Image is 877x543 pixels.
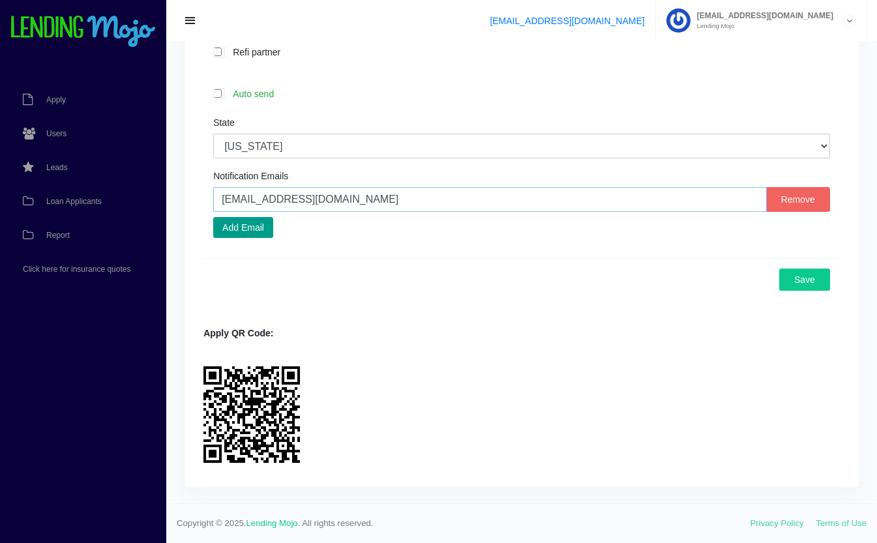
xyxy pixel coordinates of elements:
small: Lending Mojo [691,23,833,29]
label: Refi partner [226,44,830,59]
a: Terms of Use [816,518,867,528]
span: Report [46,231,70,239]
label: Notification Emails [213,171,288,181]
span: Copyright © 2025. . All rights reserved. [177,517,751,530]
span: [EMAIL_ADDRESS][DOMAIN_NAME] [691,12,833,20]
button: Save [779,269,830,291]
span: Users [46,130,67,138]
button: Add Email [213,217,273,238]
a: Privacy Policy [751,518,804,528]
a: Lending Mojo [246,518,298,528]
div: Apply QR Code: [203,327,840,340]
label: Auto send [226,86,830,101]
img: logo-small.png [10,16,156,48]
a: [EMAIL_ADDRESS][DOMAIN_NAME] [490,16,644,26]
img: Profile image [666,8,691,33]
button: Remove [766,187,830,212]
span: Apply [46,96,66,104]
span: Leads [46,164,68,171]
label: State [213,118,235,127]
span: Loan Applicants [46,198,102,205]
span: Click here for insurance quotes [23,265,130,273]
